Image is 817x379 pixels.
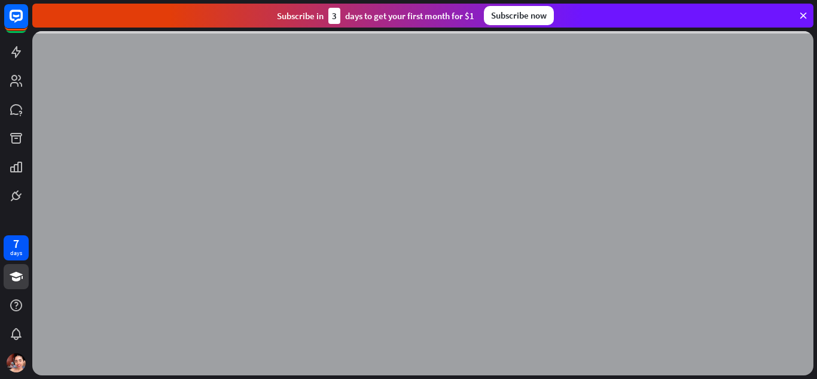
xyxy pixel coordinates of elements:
a: 7 days [4,235,29,260]
div: days [10,249,22,257]
div: 3 [328,8,340,24]
div: Subscribe in days to get your first month for $1 [277,8,474,24]
div: 7 [13,238,19,249]
div: Subscribe now [484,6,554,25]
